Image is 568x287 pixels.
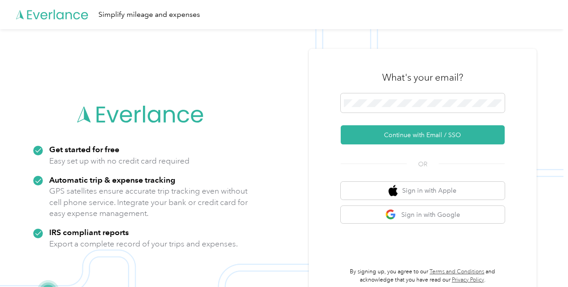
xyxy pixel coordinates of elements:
[49,238,238,250] p: Export a complete record of your trips and expenses.
[452,277,484,283] a: Privacy Policy
[49,175,175,184] strong: Automatic trip & expense tracking
[341,268,505,284] p: By signing up, you agree to our and acknowledge that you have read our .
[49,144,119,154] strong: Get started for free
[49,227,129,237] strong: IRS compliant reports
[98,9,200,20] div: Simplify mileage and expenses
[49,155,189,167] p: Easy set up with no credit card required
[389,185,398,196] img: apple logo
[341,182,505,200] button: apple logoSign in with Apple
[407,159,439,169] span: OR
[430,268,484,275] a: Terms and Conditions
[385,209,397,220] img: google logo
[49,185,248,219] p: GPS satellites ensure accurate trip tracking even without cell phone service. Integrate your bank...
[341,206,505,224] button: google logoSign in with Google
[517,236,568,287] iframe: Everlance-gr Chat Button Frame
[382,71,463,84] h3: What's your email?
[341,125,505,144] button: Continue with Email / SSO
